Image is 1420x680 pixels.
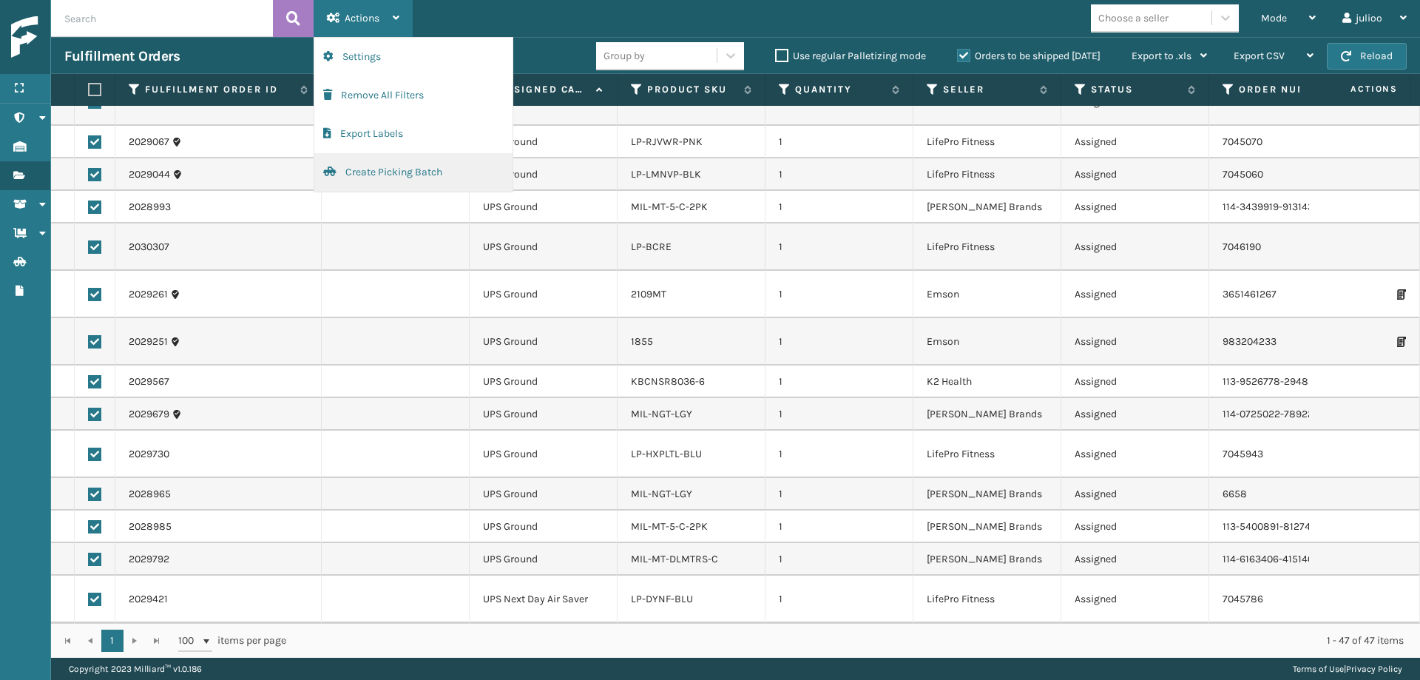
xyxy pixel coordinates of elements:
a: LP-HXPLTL-BLU [631,448,702,460]
a: 1855 [631,335,653,348]
td: Assigned [1061,271,1209,318]
button: Create Picking Batch [314,153,513,192]
td: [PERSON_NAME] Brands [913,543,1061,576]
a: 2029730 [129,447,169,462]
td: UPS Next Day Air Saver [470,576,618,623]
a: 2028993 [129,200,171,215]
a: 2029792 [129,552,169,567]
td: Assigned [1061,191,1209,223]
a: 2029261 [129,287,168,302]
span: Export CSV [1234,50,1285,62]
td: [PERSON_NAME] Brands [913,511,1061,543]
td: 1 [765,543,913,576]
td: Assigned [1061,576,1209,623]
td: 1 [765,576,913,623]
td: Assigned [1061,318,1209,366]
td: 6658 [1209,478,1357,511]
label: Seller [943,83,1032,96]
i: Print Packing Slip [1397,289,1406,300]
td: Assigned [1061,431,1209,478]
td: 1 [765,191,913,223]
td: Assigned [1061,158,1209,191]
td: UPS Ground [470,191,618,223]
td: Assigned [1061,366,1209,398]
td: 7045060 [1209,158,1357,191]
div: Choose a seller [1098,10,1169,26]
a: 2028985 [129,519,172,534]
a: LP-DYNF-BLU [631,593,693,605]
td: 1 [765,223,913,271]
td: UPS Ground [470,223,618,271]
div: Group by [603,48,645,64]
td: 1 [765,158,913,191]
td: 7045943 [1209,431,1357,478]
td: 7046190 [1209,223,1357,271]
td: 7045070 [1209,126,1357,158]
td: 1 [765,366,913,398]
label: Assigned Carrier Service [499,83,589,96]
div: | [1293,658,1402,680]
td: LifePro Fitness [913,576,1061,623]
td: Assigned [1061,398,1209,431]
a: MIL-MT-5-C-2PK [631,201,708,213]
td: UPS Ground [470,271,618,318]
td: 1 [765,478,913,511]
td: UPS Ground [470,126,618,158]
td: UPS Ground [470,543,618,576]
label: Product SKU [647,83,737,96]
td: UPS Ground [470,478,618,511]
label: Use regular Palletizing mode [775,50,926,62]
img: logo [11,16,144,58]
td: 113-5400891-8127415 [1209,511,1357,543]
td: UPS Ground [470,318,618,366]
a: Terms of Use [1293,664,1344,674]
td: K2 Health [913,366,1061,398]
td: UPS Ground [470,158,618,191]
td: Emson [913,318,1061,366]
td: [PERSON_NAME] Brands [913,478,1061,511]
h3: Fulfillment Orders [64,47,180,65]
a: 2030307 [129,240,169,255]
a: 2028965 [129,487,171,502]
td: LifePro Fitness [913,223,1061,271]
td: 1 [765,271,913,318]
td: [PERSON_NAME] Brands [913,191,1061,223]
button: Export Labels [314,115,513,153]
span: Actions [345,12,379,24]
td: 983204233 [1209,318,1357,366]
span: Export to .xls [1132,50,1191,62]
td: 113-9526778-2948264 [1209,366,1357,398]
a: 2029421 [129,592,168,607]
a: 2029567 [129,374,169,389]
label: Order Number [1239,83,1328,96]
a: LP-BCRE [631,240,672,253]
td: 114-3439919-9131431 [1209,191,1357,223]
td: 114-0725022-7892217 [1209,398,1357,431]
div: 1 - 47 of 47 items [307,633,1404,648]
a: KBCNSR8036-6 [631,375,705,388]
td: 1 [765,398,913,431]
td: 1 [765,126,913,158]
a: 2029251 [129,334,168,349]
td: UPS Ground [470,431,618,478]
span: Actions [1304,77,1407,101]
td: UPS Ground [470,511,618,543]
p: Copyright 2023 Milliard™ v 1.0.186 [69,658,202,680]
td: Emson [913,271,1061,318]
label: Fulfillment Order Id [145,83,293,96]
a: 2029044 [129,167,170,182]
td: LifePro Fitness [913,431,1061,478]
td: UPS Ground [470,398,618,431]
td: 7045786 [1209,576,1357,623]
td: 1 [765,511,913,543]
span: Mode [1261,12,1287,24]
a: LP-RJVWR-PNK [631,135,703,148]
td: Assigned [1061,478,1209,511]
button: Remove All Filters [314,76,513,115]
span: 100 [178,633,200,648]
td: UPS Ground [470,366,618,398]
td: Assigned [1061,511,1209,543]
a: 2109MT [631,288,666,300]
a: LP-LMNVP-BLK [631,168,701,181]
i: Print Packing Slip [1397,337,1406,347]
